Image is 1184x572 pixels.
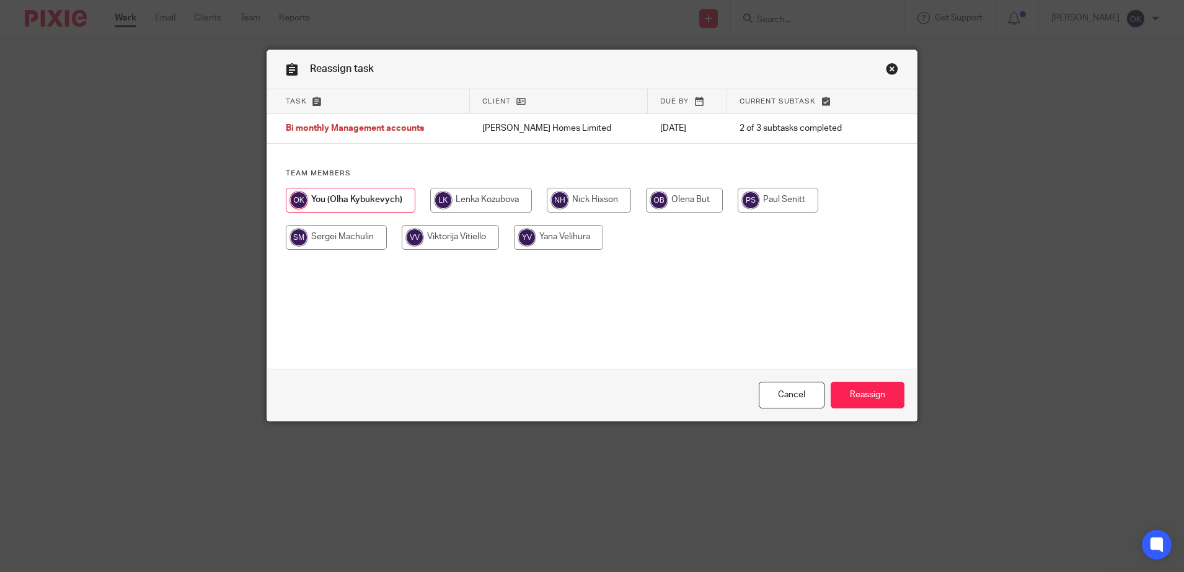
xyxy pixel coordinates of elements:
a: Close this dialog window [886,63,898,79]
span: Due by [660,98,689,105]
span: Bi monthly Management accounts [286,125,424,133]
p: [PERSON_NAME] Homes Limited [482,122,635,134]
h4: Team members [286,169,899,178]
a: Close this dialog window [759,382,824,408]
input: Reassign [831,382,904,408]
span: Client [482,98,511,105]
span: Current subtask [740,98,816,105]
span: Reassign task [310,64,374,74]
td: 2 of 3 subtasks completed [727,114,874,144]
span: Task [286,98,307,105]
p: [DATE] [660,122,715,134]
